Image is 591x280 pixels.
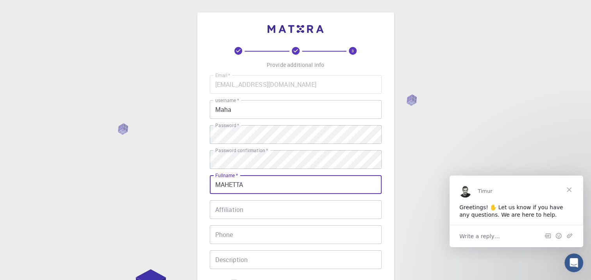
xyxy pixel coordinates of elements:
label: Email [215,72,230,79]
p: Provide additional info [267,61,324,69]
label: Password [215,122,239,129]
label: Password confirmation [215,147,268,154]
text: 3 [352,48,354,54]
iframe: Intercom live chat message [450,176,583,247]
iframe: Intercom live chat [564,253,583,272]
label: username [215,97,239,104]
label: Fullname [215,172,238,179]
